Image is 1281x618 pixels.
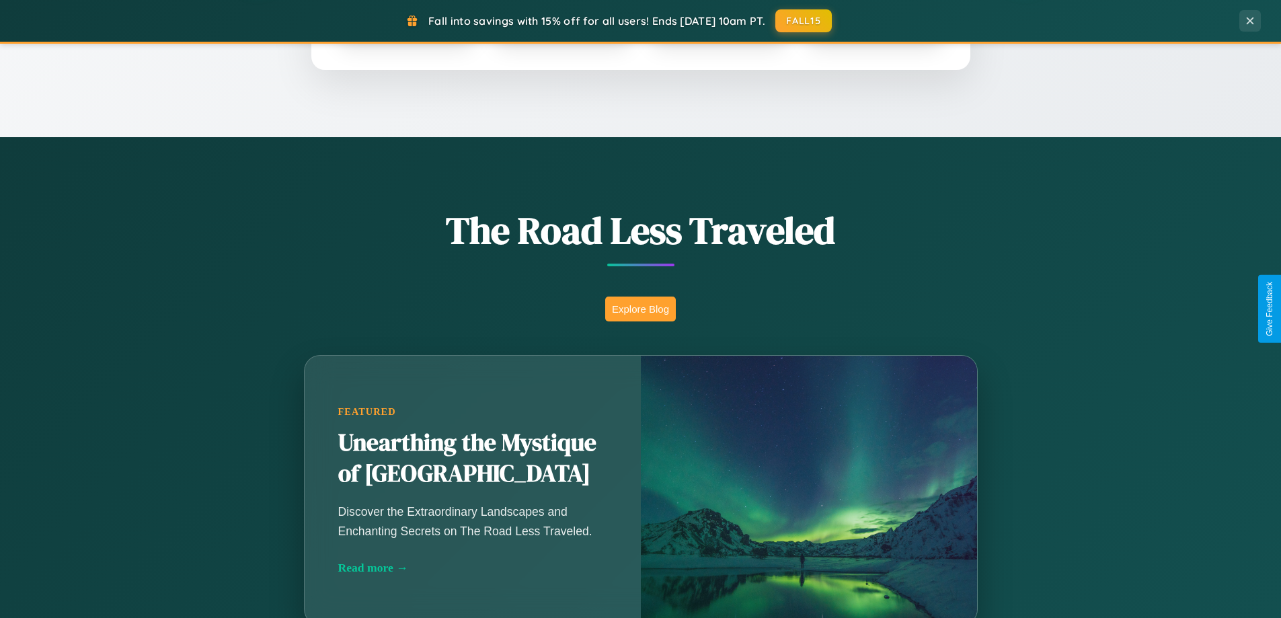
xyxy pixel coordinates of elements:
h2: Unearthing the Mystique of [GEOGRAPHIC_DATA] [338,428,607,490]
h1: The Road Less Traveled [237,204,1044,256]
div: Featured [338,406,607,418]
div: Give Feedback [1265,282,1274,336]
button: Explore Blog [605,297,676,321]
div: Read more → [338,561,607,575]
span: Fall into savings with 15% off for all users! Ends [DATE] 10am PT. [428,14,765,28]
button: FALL15 [775,9,832,32]
p: Discover the Extraordinary Landscapes and Enchanting Secrets on The Road Less Traveled. [338,502,607,540]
